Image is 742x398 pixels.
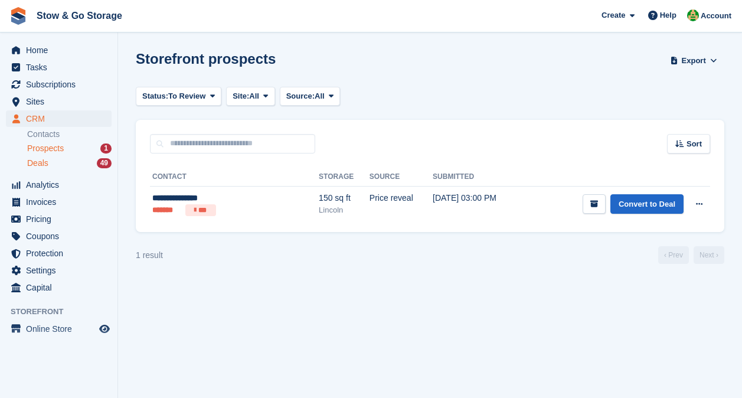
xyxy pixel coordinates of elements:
[27,129,112,140] a: Contacts
[6,93,112,110] a: menu
[6,262,112,279] a: menu
[136,87,221,106] button: Status: To Review
[6,76,112,93] a: menu
[26,110,97,127] span: CRM
[11,306,117,318] span: Storefront
[701,10,731,22] span: Account
[6,177,112,193] a: menu
[656,246,727,264] nav: Page
[433,168,525,187] th: Submitted
[136,249,163,262] div: 1 result
[6,245,112,262] a: menu
[602,9,625,21] span: Create
[150,168,319,187] th: Contact
[26,194,97,210] span: Invoices
[370,186,433,223] td: Price reveal
[682,55,706,67] span: Export
[100,143,112,154] div: 1
[27,158,48,169] span: Deals
[97,158,112,168] div: 49
[27,142,112,155] a: Prospects 1
[687,9,699,21] img: Alex Taylor
[319,168,370,187] th: Storage
[233,90,249,102] span: Site:
[370,168,433,187] th: Source
[26,211,97,227] span: Pricing
[687,138,702,150] span: Sort
[249,90,259,102] span: All
[6,211,112,227] a: menu
[26,93,97,110] span: Sites
[610,194,684,214] a: Convert to Deal
[26,76,97,93] span: Subscriptions
[136,51,276,67] h1: Storefront prospects
[6,279,112,296] a: menu
[97,322,112,336] a: Preview store
[319,204,370,216] div: Lincoln
[32,6,127,25] a: Stow & Go Storage
[26,321,97,337] span: Online Store
[6,194,112,210] a: menu
[26,262,97,279] span: Settings
[286,90,315,102] span: Source:
[26,228,97,244] span: Coupons
[27,157,112,169] a: Deals 49
[26,245,97,262] span: Protection
[6,42,112,58] a: menu
[26,177,97,193] span: Analytics
[433,186,525,223] td: [DATE] 03:00 PM
[6,110,112,127] a: menu
[280,87,341,106] button: Source: All
[315,90,325,102] span: All
[9,7,27,25] img: stora-icon-8386f47178a22dfd0bd8f6a31ec36ba5ce8667c1dd55bd0f319d3a0aa187defe.svg
[6,59,112,76] a: menu
[26,42,97,58] span: Home
[660,9,676,21] span: Help
[26,59,97,76] span: Tasks
[319,192,370,204] div: 150 sq ft
[658,246,689,264] a: Previous
[6,321,112,337] a: menu
[27,143,64,154] span: Prospects
[168,90,205,102] span: To Review
[226,87,275,106] button: Site: All
[694,246,724,264] a: Next
[668,51,720,70] button: Export
[6,228,112,244] a: menu
[142,90,168,102] span: Status:
[26,279,97,296] span: Capital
